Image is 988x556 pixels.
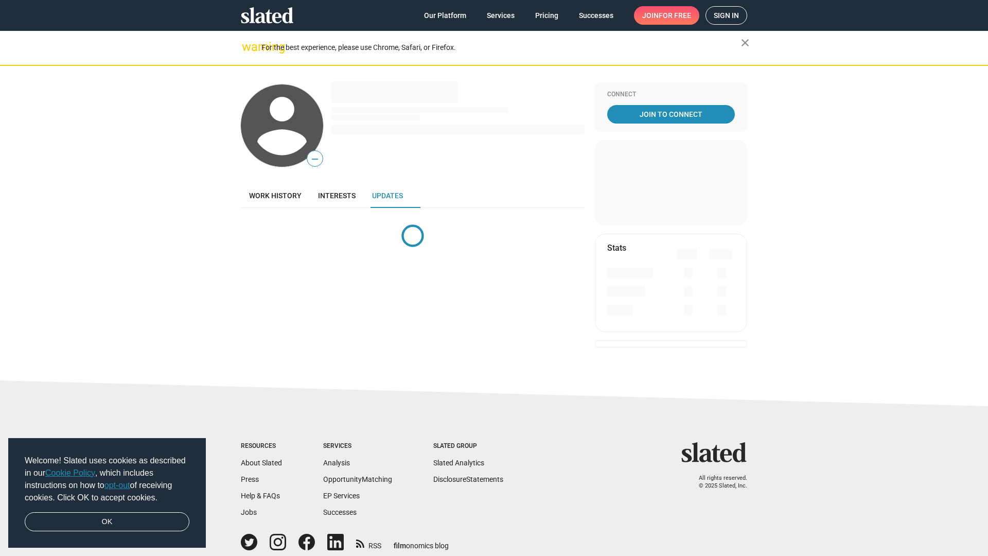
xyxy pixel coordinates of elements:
a: Work history [241,183,310,208]
div: Services [323,442,392,450]
a: Press [241,475,259,483]
a: Analysis [323,459,350,467]
span: for free [659,6,691,25]
a: RSS [356,535,381,551]
a: EP Services [323,492,360,500]
div: Connect [607,91,735,99]
a: Updates [364,183,411,208]
a: Sign in [705,6,747,25]
span: Interests [318,192,356,200]
div: Slated Group [433,442,503,450]
a: Pricing [527,6,567,25]
a: Cookie Policy [45,468,95,477]
a: Join To Connect [607,105,735,124]
span: Updates [372,192,403,200]
span: Sign in [714,7,739,24]
span: Services [487,6,515,25]
span: Welcome! Slated uses cookies as described in our , which includes instructions on how to of recei... [25,455,189,504]
mat-icon: close [739,37,751,49]
a: Successes [323,508,357,516]
span: Join [642,6,691,25]
span: Our Platform [424,6,466,25]
span: Successes [579,6,613,25]
span: film [394,542,406,550]
a: OpportunityMatching [323,475,392,483]
div: cookieconsent [8,438,206,548]
a: dismiss cookie message [25,512,189,532]
div: Resources [241,442,282,450]
a: Interests [310,183,364,208]
span: Work history [249,192,302,200]
span: Join To Connect [609,105,733,124]
a: Joinfor free [634,6,699,25]
a: Successes [571,6,622,25]
p: All rights reserved. © 2025 Slated, Inc. [688,475,747,490]
span: Pricing [535,6,558,25]
span: — [307,152,323,166]
mat-icon: warning [242,41,254,53]
a: filmonomics blog [394,533,449,551]
div: For the best experience, please use Chrome, Safari, or Firefox. [261,41,741,55]
a: DisclosureStatements [433,475,503,483]
a: Our Platform [416,6,474,25]
mat-card-title: Stats [607,242,626,253]
a: Help & FAQs [241,492,280,500]
a: Jobs [241,508,257,516]
a: Services [479,6,523,25]
a: Slated Analytics [433,459,484,467]
a: opt-out [104,481,130,490]
a: About Slated [241,459,282,467]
